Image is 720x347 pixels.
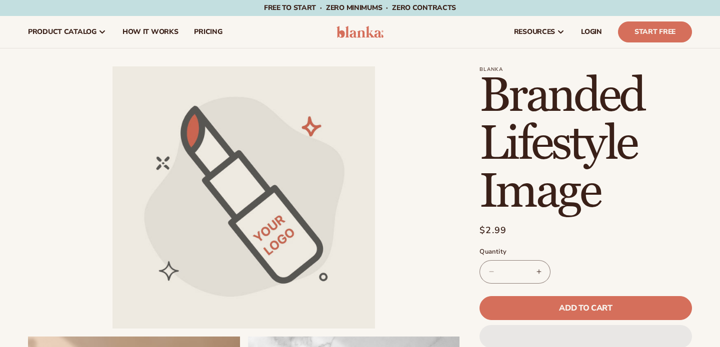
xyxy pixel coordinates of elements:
span: LOGIN [581,28,602,36]
button: Add to cart [479,296,692,320]
span: $2.99 [479,224,507,237]
a: How It Works [114,16,186,48]
a: product catalog [20,16,114,48]
a: LOGIN [573,16,610,48]
span: product catalog [28,28,96,36]
p: Blanka [479,66,692,72]
h1: Branded Lifestyle Image [479,72,692,216]
span: pricing [194,28,222,36]
span: resources [514,28,555,36]
span: How It Works [122,28,178,36]
label: Quantity [479,247,692,257]
span: Free to start · ZERO minimums · ZERO contracts [264,3,456,12]
span: Add to cart [559,304,612,312]
img: logo [336,26,384,38]
a: pricing [186,16,230,48]
a: Start Free [618,21,692,42]
a: resources [506,16,573,48]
